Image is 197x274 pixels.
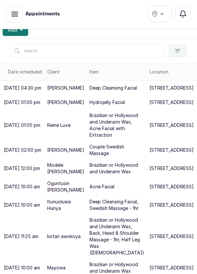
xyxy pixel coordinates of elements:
[89,162,144,175] p: Brazilian or Hollywood and Underarm Wax
[26,11,60,17] h1: Appointments
[4,85,41,91] p: [DATE] 04:30 pm
[149,265,194,271] p: [STREET_ADDRESS]
[149,69,194,75] div: Location
[4,202,40,208] p: [DATE] 10:00 am
[4,99,40,106] p: [DATE] 01:00 pm
[89,69,144,75] div: Item
[89,198,144,212] p: Deep Cleansing Facial, Swedish Massage - 1hr
[47,265,66,271] p: Mayowa
[89,112,144,138] p: Brazilian or Hollywood and Underarm Wax, Acne Facial with Extraction
[149,122,194,128] p: [STREET_ADDRESS]
[149,165,194,172] p: [STREET_ADDRESS]
[149,202,194,208] p: [STREET_ADDRESS]
[47,99,84,106] p: [PERSON_NAME]
[149,147,194,153] p: [STREET_ADDRESS]
[4,265,40,271] p: [DATE] 10:00 am
[89,99,125,106] p: Hydrojelly Facial
[47,180,84,193] p: Oguntusin [PERSON_NAME]
[4,183,40,190] p: [DATE] 10:00 am
[149,99,194,106] p: [STREET_ADDRESS]
[47,69,84,75] div: Client
[3,24,28,36] button: Add
[149,85,194,91] p: [STREET_ADDRESS]
[89,85,137,91] p: Deep Cleansing Facial
[47,198,84,212] p: Itunuoluwa Hunya
[4,122,40,128] p: [DATE] 01:00 pm
[149,183,194,190] p: [STREET_ADDRESS]
[8,27,17,33] span: Add
[89,217,144,256] p: Brazilian or Hollywood and Underarm Wax, Back, Head & Shoulder Massage - 1hr, Half Leg Wax ([DEMO...
[47,85,84,91] p: [PERSON_NAME]
[4,165,40,172] p: [DATE] 12:00 pm
[47,147,84,153] p: [PERSON_NAME]
[4,147,41,153] p: [DATE] 02:00 pm
[89,183,114,190] p: Acne Facial
[4,233,38,240] p: [DATE] 11:25 am
[47,122,70,128] p: Reine Luxe
[47,162,84,175] p: Modele [PERSON_NAME]
[149,233,194,240] p: [STREET_ADDRESS]
[47,233,81,240] p: kotan awokoya
[10,44,164,58] input: Search
[89,144,144,157] p: Couple Swedish Massage
[8,69,42,75] div: Date scheduled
